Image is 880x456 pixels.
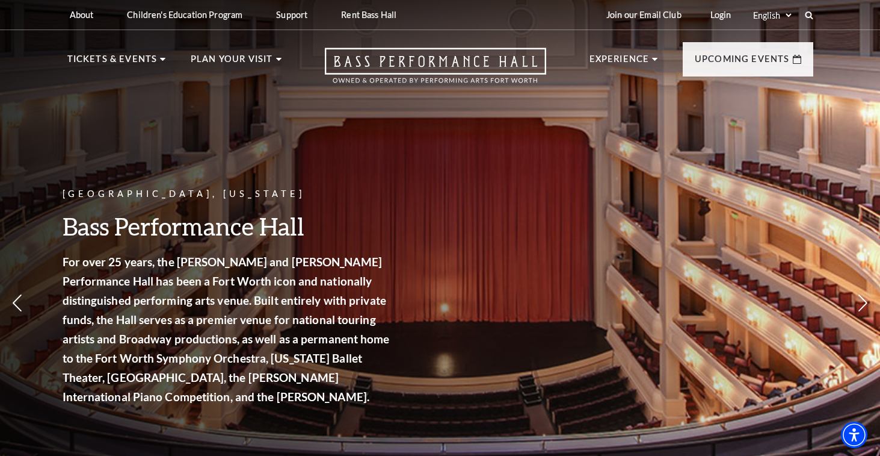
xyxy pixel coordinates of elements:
p: Support [276,10,307,20]
p: Plan Your Visit [191,52,273,73]
p: Rent Bass Hall [341,10,396,20]
p: Children's Education Program [127,10,242,20]
div: Accessibility Menu [841,422,867,448]
p: [GEOGRAPHIC_DATA], [US_STATE] [63,187,393,202]
h3: Bass Performance Hall [63,211,393,242]
p: About [70,10,94,20]
select: Select: [751,10,793,21]
p: Experience [589,52,650,73]
p: Upcoming Events [695,52,790,73]
p: Tickets & Events [67,52,158,73]
strong: For over 25 years, the [PERSON_NAME] and [PERSON_NAME] Performance Hall has been a Fort Worth ico... [63,255,390,404]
